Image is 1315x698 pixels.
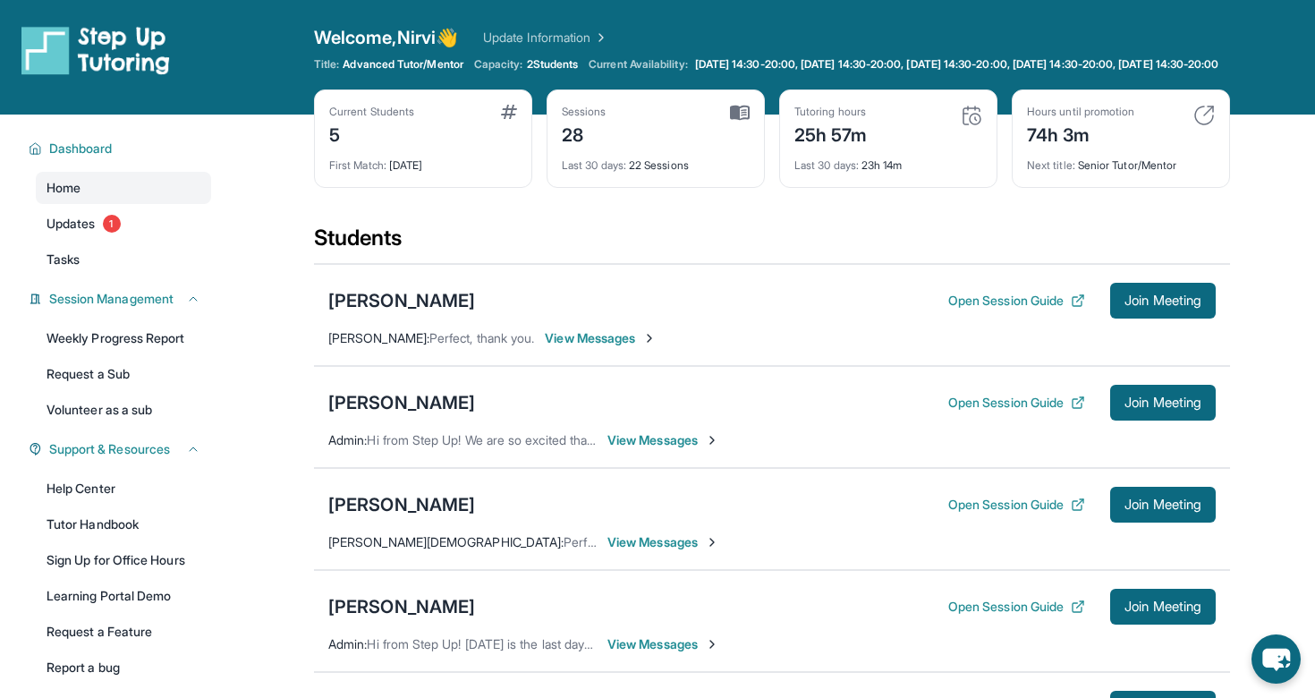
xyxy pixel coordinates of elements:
[794,158,859,172] span: Last 30 days :
[948,496,1085,514] button: Open Session Guide
[562,158,626,172] span: Last 30 days :
[49,440,170,458] span: Support & Resources
[328,534,564,549] span: [PERSON_NAME][DEMOGRAPHIC_DATA] :
[1027,148,1215,173] div: Senior Tutor/Mentor
[328,594,475,619] div: [PERSON_NAME]
[36,394,211,426] a: Volunteer as a sub
[1124,601,1201,612] span: Join Meeting
[794,105,868,119] div: Tutoring hours
[794,119,868,148] div: 25h 57m
[607,431,719,449] span: View Messages
[36,651,211,684] a: Report a bug
[1193,105,1215,126] img: card
[36,472,211,505] a: Help Center
[1110,589,1216,625] button: Join Meeting
[948,292,1085,310] button: Open Session Guide
[329,119,414,148] div: 5
[1027,158,1075,172] span: Next title :
[42,290,200,308] button: Session Management
[47,179,81,197] span: Home
[343,57,462,72] span: Advanced Tutor/Mentor
[49,140,113,157] span: Dashboard
[21,25,170,75] img: logo
[474,57,523,72] span: Capacity:
[328,492,475,517] div: [PERSON_NAME]
[1110,283,1216,319] button: Join Meeting
[948,598,1085,616] button: Open Session Guide
[1110,487,1216,523] button: Join Meeting
[1124,499,1201,510] span: Join Meeting
[1251,634,1301,684] button: chat-button
[961,105,982,126] img: card
[328,330,429,345] span: [PERSON_NAME] :
[562,148,750,173] div: 22 Sessions
[483,29,608,47] a: Update Information
[314,57,339,72] span: Title:
[642,331,657,345] img: Chevron-Right
[527,57,579,72] span: 2 Students
[501,105,517,119] img: card
[1124,295,1201,306] span: Join Meeting
[36,208,211,240] a: Updates1
[589,57,687,72] span: Current Availability:
[329,158,386,172] span: First Match :
[314,224,1230,263] div: Students
[1027,119,1134,148] div: 74h 3m
[36,243,211,276] a: Tasks
[103,215,121,233] span: 1
[607,533,719,551] span: View Messages
[36,616,211,648] a: Request a Feature
[564,534,605,549] span: Perfect
[329,105,414,119] div: Current Students
[36,172,211,204] a: Home
[695,57,1219,72] span: [DATE] 14:30-20:00, [DATE] 14:30-20:00, [DATE] 14:30-20:00, [DATE] 14:30-20:00, [DATE] 14:30-20:00
[36,322,211,354] a: Weekly Progress Report
[328,432,367,447] span: Admin :
[607,635,719,653] span: View Messages
[545,329,657,347] span: View Messages
[36,508,211,541] a: Tutor Handbook
[948,394,1085,412] button: Open Session Guide
[1124,397,1201,408] span: Join Meeting
[42,140,200,157] button: Dashboard
[730,105,750,121] img: card
[705,433,719,447] img: Chevron-Right
[329,148,517,173] div: [DATE]
[1027,105,1134,119] div: Hours until promotion
[1110,385,1216,421] button: Join Meeting
[794,148,982,173] div: 23h 14m
[562,105,607,119] div: Sessions
[36,544,211,576] a: Sign Up for Office Hours
[705,535,719,549] img: Chevron-Right
[42,440,200,458] button: Support & Resources
[590,29,608,47] img: Chevron Right
[691,57,1223,72] a: [DATE] 14:30-20:00, [DATE] 14:30-20:00, [DATE] 14:30-20:00, [DATE] 14:30-20:00, [DATE] 14:30-20:00
[49,290,174,308] span: Session Management
[328,636,367,651] span: Admin :
[429,330,534,345] span: Perfect, thank you.
[328,390,475,415] div: [PERSON_NAME]
[562,119,607,148] div: 28
[328,288,475,313] div: [PERSON_NAME]
[36,358,211,390] a: Request a Sub
[705,637,719,651] img: Chevron-Right
[47,251,80,268] span: Tasks
[36,580,211,612] a: Learning Portal Demo
[314,25,458,50] span: Welcome, Nirvi 👋
[47,215,96,233] span: Updates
